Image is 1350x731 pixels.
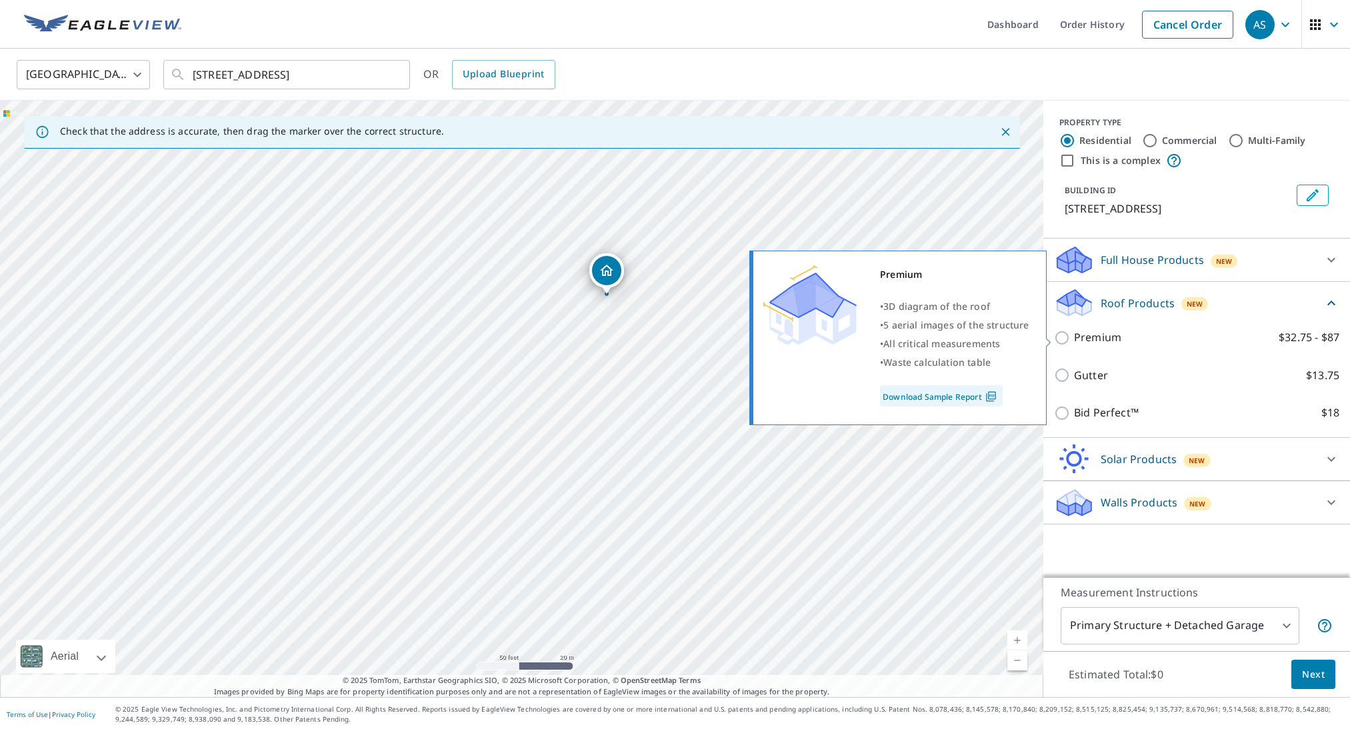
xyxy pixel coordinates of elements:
[1101,494,1177,510] p: Walls Products
[1074,367,1108,384] p: Gutter
[1081,154,1161,167] label: This is a complex
[1074,329,1121,346] p: Premium
[1142,11,1233,39] a: Cancel Order
[1189,455,1205,466] span: New
[1065,201,1291,217] p: [STREET_ADDRESS]
[60,125,444,137] p: Check that the address is accurate, then drag the marker over the correct structure.
[47,640,83,673] div: Aerial
[1101,295,1175,311] p: Roof Products
[1054,287,1339,319] div: Roof ProductsNew
[1065,185,1116,196] p: BUILDING ID
[880,353,1029,372] div: •
[1248,134,1306,147] label: Multi-Family
[1306,367,1339,384] p: $13.75
[763,265,857,345] img: Premium
[1187,299,1203,309] span: New
[679,675,701,685] a: Terms
[7,710,95,718] p: |
[883,319,1029,331] span: 5 aerial images of the structure
[423,60,555,89] div: OR
[1321,404,1339,421] p: $18
[193,56,383,93] input: Search by address or latitude-longitude
[982,390,1000,402] img: Pdf Icon
[1291,660,1335,690] button: Next
[343,675,701,686] span: © 2025 TomTom, Earthstar Geographics SIO, © 2025 Microsoft Corporation, ©
[1216,256,1233,267] span: New
[1101,252,1204,268] p: Full House Products
[1061,584,1333,600] p: Measurement Instructions
[1317,618,1333,634] span: Your report will include the primary structure and a detached garage if one exists.
[115,704,1343,724] p: © 2025 Eagle View Technologies, Inc. and Pictometry International Corp. All Rights Reserved. Repo...
[589,253,624,295] div: Dropped pin, building 1, Residential property, 7001 Flicker Ct Ventura, CA 93003
[880,385,1003,406] a: Download Sample Report
[621,675,677,685] a: OpenStreetMap
[883,356,991,368] span: Waste calculation table
[1101,451,1177,467] p: Solar Products
[1007,630,1027,650] a: Current Level 19, Zoom In
[997,123,1014,141] button: Close
[880,297,1029,316] div: •
[1058,660,1174,689] p: Estimated Total: $0
[1302,666,1325,683] span: Next
[1074,404,1139,421] p: Bid Perfect™
[1007,650,1027,670] a: Current Level 19, Zoom Out
[16,640,115,673] div: Aerial
[880,316,1029,335] div: •
[1059,117,1334,129] div: PROPERTY TYPE
[7,710,48,719] a: Terms of Use
[463,66,544,83] span: Upload Blueprint
[883,300,990,313] span: 3D diagram of the roof
[883,337,1000,350] span: All critical measurements
[1279,329,1339,346] p: $32.75 - $87
[1054,443,1339,475] div: Solar ProductsNew
[1054,244,1339,276] div: Full House ProductsNew
[17,56,150,93] div: [GEOGRAPHIC_DATA]
[1189,498,1206,509] span: New
[1162,134,1217,147] label: Commercial
[52,710,95,719] a: Privacy Policy
[452,60,555,89] a: Upload Blueprint
[1054,486,1339,518] div: Walls ProductsNew
[1079,134,1131,147] label: Residential
[1061,607,1299,644] div: Primary Structure + Detached Garage
[1297,185,1329,206] button: Edit building 1
[880,265,1029,284] div: Premium
[1245,10,1275,39] div: AS
[24,15,181,35] img: EV Logo
[880,335,1029,353] div: •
